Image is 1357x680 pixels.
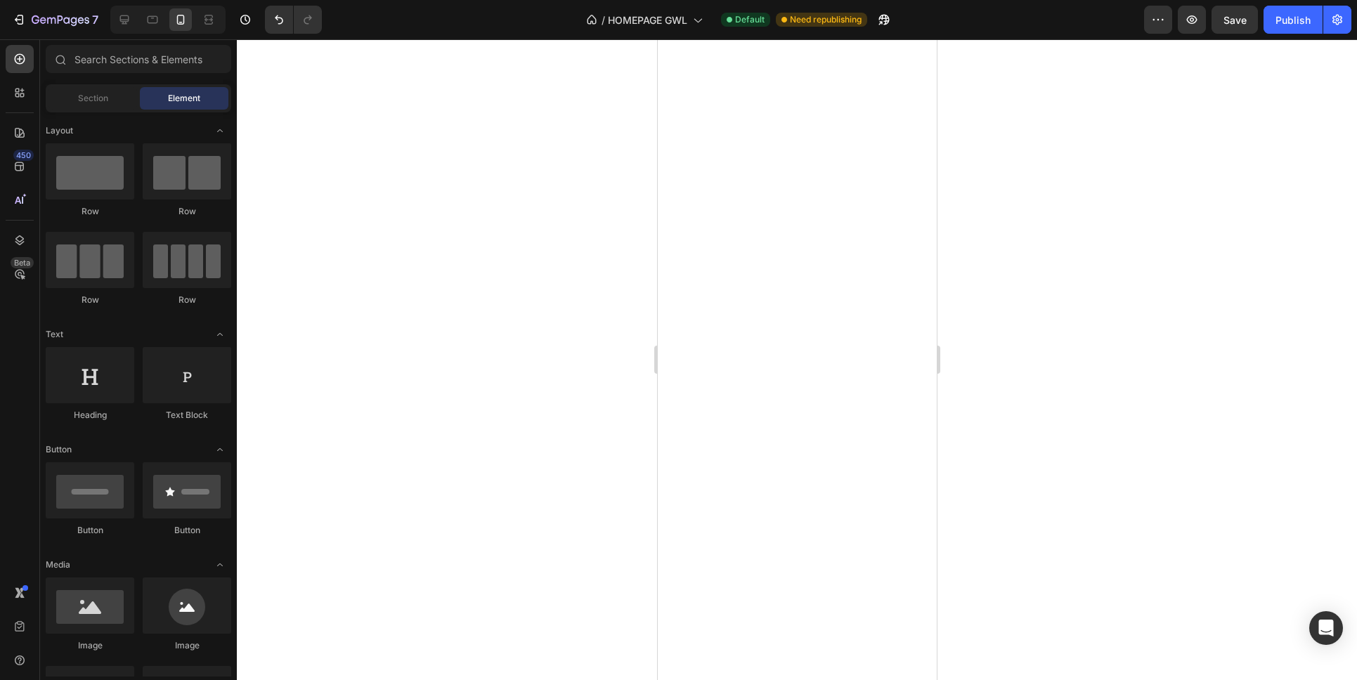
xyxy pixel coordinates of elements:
[46,443,72,456] span: Button
[209,438,231,461] span: Toggle open
[46,294,134,306] div: Row
[1264,6,1323,34] button: Publish
[608,13,687,27] span: HOMEPAGE GWL
[1212,6,1258,34] button: Save
[46,124,73,137] span: Layout
[143,205,231,218] div: Row
[1309,611,1343,645] div: Open Intercom Messenger
[11,257,34,268] div: Beta
[209,119,231,142] span: Toggle open
[46,45,231,73] input: Search Sections & Elements
[46,328,63,341] span: Text
[143,639,231,652] div: Image
[143,409,231,421] div: Text Block
[46,409,134,421] div: Heading
[6,6,105,34] button: 7
[78,92,108,105] span: Section
[92,11,98,28] p: 7
[1223,14,1247,26] span: Save
[209,554,231,576] span: Toggle open
[143,294,231,306] div: Row
[46,639,134,652] div: Image
[46,205,134,218] div: Row
[735,13,765,26] span: Default
[143,524,231,537] div: Button
[13,150,34,161] div: 450
[602,13,605,27] span: /
[46,558,70,571] span: Media
[265,6,322,34] div: Undo/Redo
[1275,13,1311,27] div: Publish
[168,92,200,105] span: Element
[46,524,134,537] div: Button
[209,323,231,346] span: Toggle open
[790,13,862,26] span: Need republishing
[658,39,937,680] iframe: Design area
